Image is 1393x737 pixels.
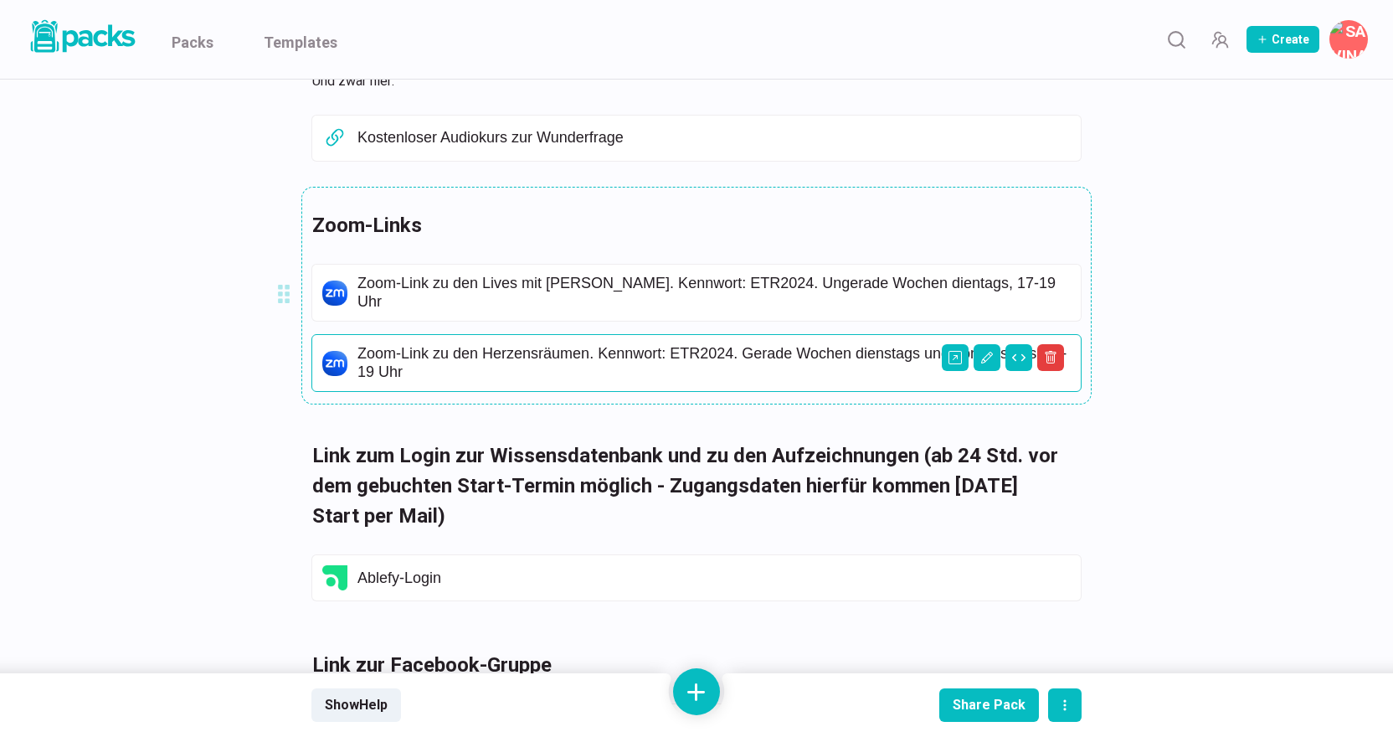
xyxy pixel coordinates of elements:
h3: Link zur Facebook-Gruppe [312,650,1061,680]
button: Search [1159,23,1193,56]
p: Zoom-Link zu den Lives mit [PERSON_NAME]. Kennwort: ETR2024. Ungerade Wochen dientags, 17-19 Uhr [357,275,1071,311]
button: Savina Tilmann [1329,20,1368,59]
a: Packs logo [25,17,138,62]
button: Create Pack [1247,26,1319,53]
button: Manage Team Invites [1203,23,1236,56]
button: Delete asset [1037,344,1064,371]
button: actions [1048,688,1082,722]
h3: Link zum Login zur Wissensdatenbank und zu den Aufzeichnungen (ab 24 Std. vor dem gebuchten Start... [312,441,1061,531]
div: Share Pack [953,697,1025,713]
button: ShowHelp [311,688,401,722]
p: Zoom-Link zu den Herzensräumen. Kennwort: ETR2024. Gerade Wochen dienstags und donnerstags, 17-19... [357,345,1071,381]
p: Ablefy-Login [357,569,1071,588]
img: link icon [322,565,347,590]
img: link icon [322,351,347,376]
button: Edit asset [974,344,1000,371]
img: link icon [322,281,347,306]
h3: Zoom-Links [312,210,1061,240]
button: Change view [1005,344,1032,371]
button: Share Pack [939,688,1039,722]
p: Kostenloser Audiokurs zur Wunderfrage [357,129,1071,147]
img: Packs logo [25,17,138,56]
button: Open external link [942,344,969,371]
